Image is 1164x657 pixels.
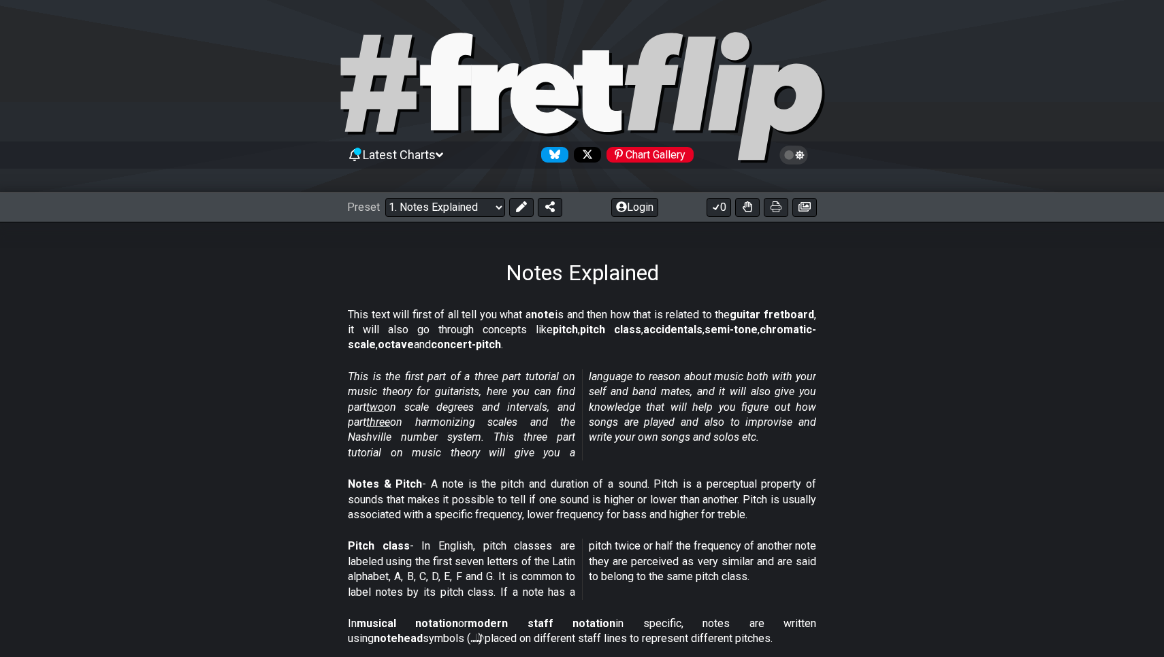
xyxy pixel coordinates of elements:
[568,147,601,163] a: Follow #fretflip at X
[553,323,578,336] strong: pitch
[468,617,615,630] strong: modern staff notation
[348,616,816,647] p: In or in specific, notes are written using symbols (𝅝 𝅗𝅥 𝅘𝅥 𝅘𝅥𝅮) placed on different staff lines to r...
[531,308,555,321] strong: note
[348,477,816,522] p: - A note is the pitch and duration of a sound. Pitch is a perceptual property of sounds that make...
[357,617,458,630] strong: musical notation
[378,338,414,351] strong: octave
[538,198,562,217] button: Share Preset
[348,539,816,600] p: - In English, pitch classes are labeled using the first seven letters of the Latin alphabet, A, B...
[506,260,659,286] h1: Notes Explained
[705,323,758,336] strong: semi-tone
[348,307,816,353] p: This text will first of all tell you what a is and then how that is related to the , it will also...
[363,148,436,162] span: Latest Charts
[611,198,658,217] button: Login
[580,323,641,336] strong: pitch class
[792,198,817,217] button: Create image
[764,198,788,217] button: Print
[601,147,694,163] a: #fretflip at Pinterest
[366,401,384,414] span: two
[786,149,802,161] span: Toggle light / dark theme
[374,632,423,645] strong: notehead
[348,370,816,459] em: This is the first part of a three part tutorial on music theory for guitarists, here you can find...
[536,147,568,163] a: Follow #fretflip at Bluesky
[607,147,694,163] div: Chart Gallery
[366,416,390,428] span: three
[509,198,534,217] button: Edit Preset
[643,323,702,336] strong: accidentals
[735,198,760,217] button: Toggle Dexterity for all fretkits
[730,308,814,321] strong: guitar fretboard
[707,198,731,217] button: 0
[385,198,505,217] select: Preset
[348,539,410,552] strong: Pitch class
[347,201,380,214] span: Preset
[348,477,422,490] strong: Notes & Pitch
[431,338,501,351] strong: concert-pitch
